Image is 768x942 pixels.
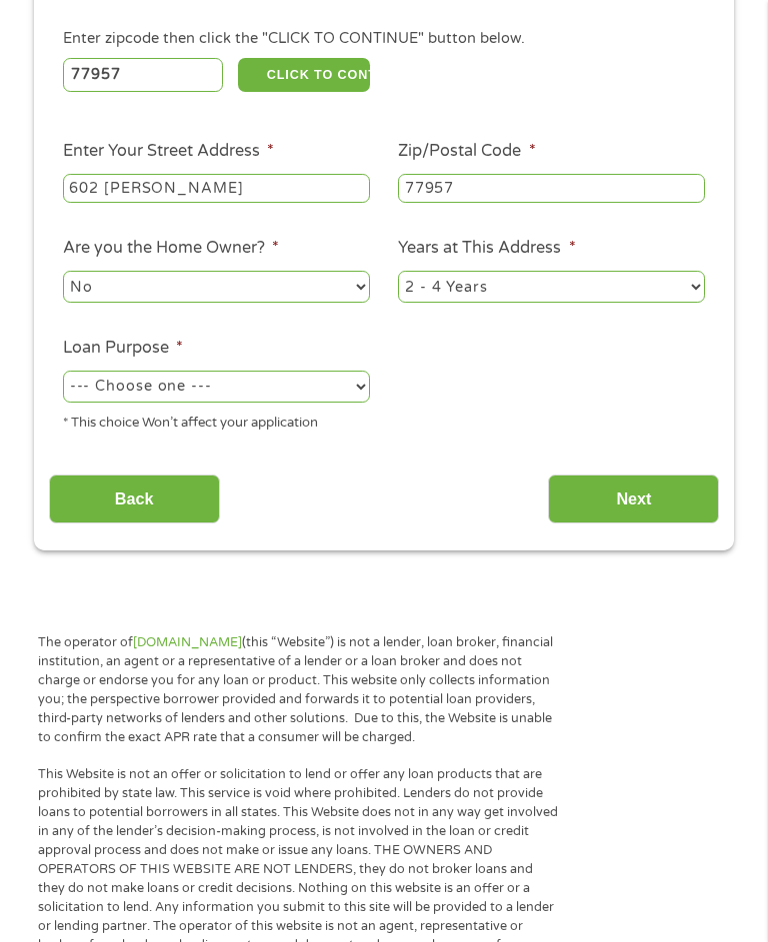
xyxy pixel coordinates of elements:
[49,474,220,523] input: Back
[63,238,279,259] label: Are you the Home Owner?
[548,474,719,523] input: Next
[398,238,575,259] label: Years at This Address
[63,338,183,359] label: Loan Purpose
[63,407,370,434] div: * This choice Won’t affect your application
[63,58,224,92] input: Enter Zipcode (e.g 01510)
[63,28,705,50] div: Enter zipcode then click the "CLICK TO CONTINUE" button below.
[63,141,274,162] label: Enter Your Street Address
[63,174,370,204] input: 1 Main Street
[133,634,242,650] a: [DOMAIN_NAME]
[38,633,559,746] p: The operator of (this “Website”) is not a lender, loan broker, financial institution, an agent or...
[238,58,370,92] button: CLICK TO CONTINUE
[398,141,535,162] label: Zip/Postal Code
